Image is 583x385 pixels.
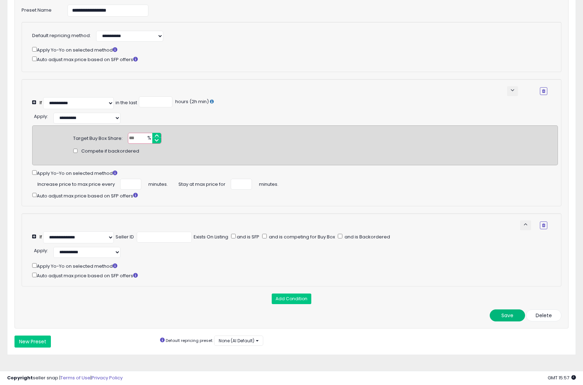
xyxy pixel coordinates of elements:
[32,46,547,53] div: Apply Yo-Yo on selected method
[542,223,545,227] i: Remove Condition
[259,179,278,188] span: minutes.
[194,234,228,241] div: Exists On Listing
[116,100,137,106] div: in the last
[548,374,576,381] span: 2025-10-6 15:57 GMT
[490,309,525,321] button: Save
[34,245,48,254] div: :
[32,191,558,199] div: Auto adjust max price based on SFP offers
[32,271,558,279] div: Auto adjust max price based on SFP offers
[32,169,558,177] div: Apply Yo-Yo on selected method
[116,234,134,241] div: Seller ID
[81,148,139,155] span: Compete if backordered
[32,55,547,63] div: Auto adjust max price based on SFP offers
[526,309,561,321] button: Delete
[268,233,335,240] span: and is competing for Buy Box
[32,32,91,39] label: Default repricing method:
[7,375,123,381] div: seller snap | |
[166,338,213,343] small: Default repricing preset:
[214,336,263,346] button: None (AI Default)
[32,262,558,269] div: Apply Yo-Yo on selected method
[542,89,545,93] i: Remove Condition
[522,221,529,228] span: keyboard_arrow_up
[236,233,259,240] span: and is SFP
[520,220,531,230] button: keyboard_arrow_up
[34,247,47,254] span: Apply
[343,233,390,240] span: and is Backordered
[92,374,123,381] a: Privacy Policy
[34,113,47,120] span: Apply
[148,179,168,188] span: minutes.
[16,5,62,14] label: Preset Name
[178,179,225,188] span: Stay at max price for
[509,87,516,94] span: keyboard_arrow_down
[14,336,51,348] button: New Preset
[60,374,90,381] a: Terms of Use
[34,111,48,120] div: :
[507,86,518,96] button: keyboard_arrow_down
[219,338,254,344] span: None (AI Default)
[143,133,154,144] span: %
[7,374,33,381] strong: Copyright
[73,133,123,142] div: Target Buy Box Share:
[37,179,115,188] span: Increase price to max price every
[272,294,311,304] button: Add Condition
[174,98,209,105] span: hours (2h min)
